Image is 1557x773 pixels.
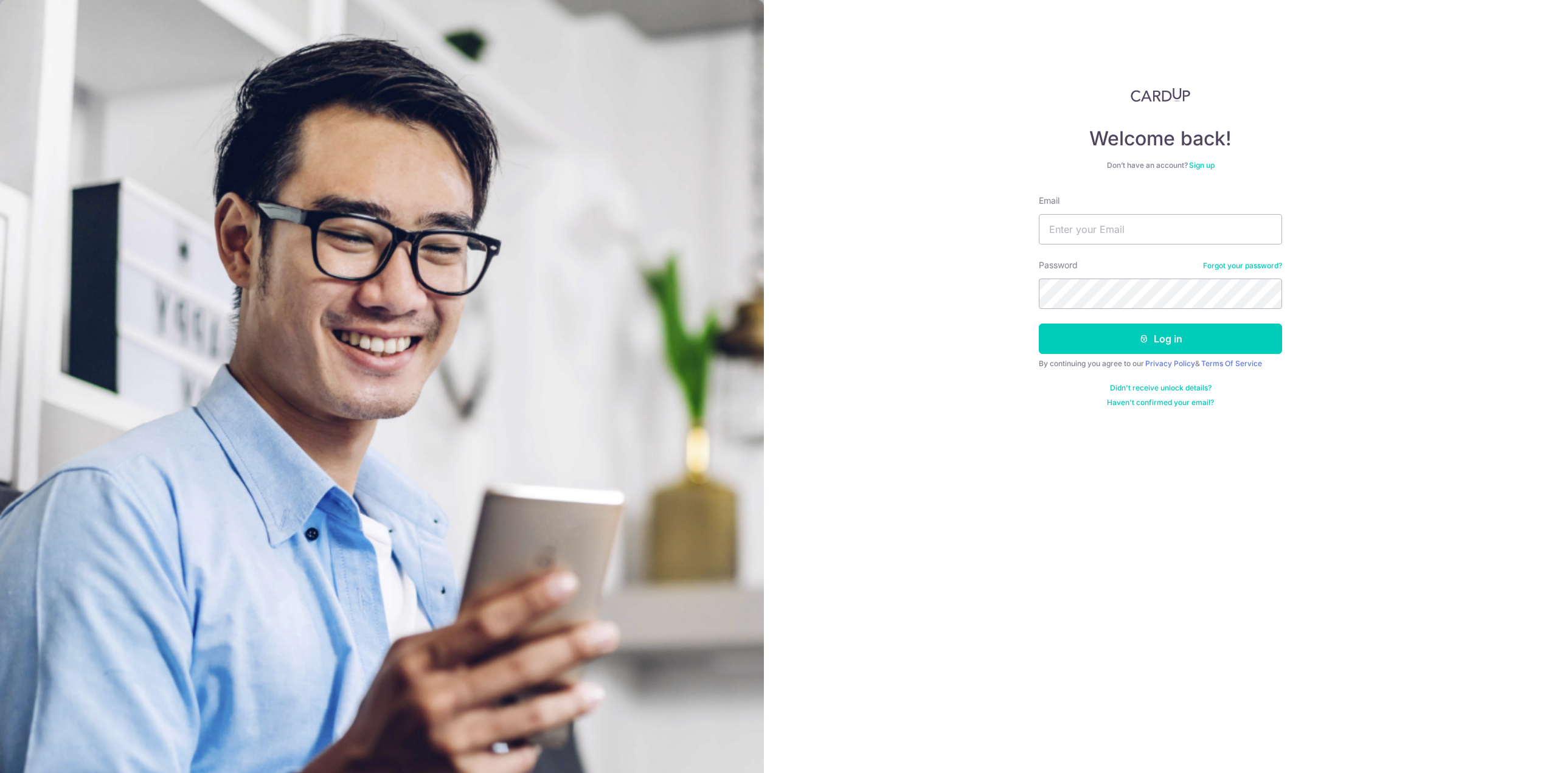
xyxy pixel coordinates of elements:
a: Privacy Policy [1145,359,1195,368]
div: By continuing you agree to our & [1039,359,1282,369]
a: Haven't confirmed your email? [1107,398,1214,407]
a: Forgot your password? [1203,261,1282,271]
input: Enter your Email [1039,214,1282,244]
h4: Welcome back! [1039,127,1282,151]
img: CardUp Logo [1131,88,1190,102]
label: Email [1039,195,1059,207]
button: Log in [1039,324,1282,354]
a: Didn't receive unlock details? [1110,383,1212,393]
label: Password [1039,259,1078,271]
div: Don’t have an account? [1039,161,1282,170]
a: Terms Of Service [1201,359,1262,368]
a: Sign up [1189,161,1215,170]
